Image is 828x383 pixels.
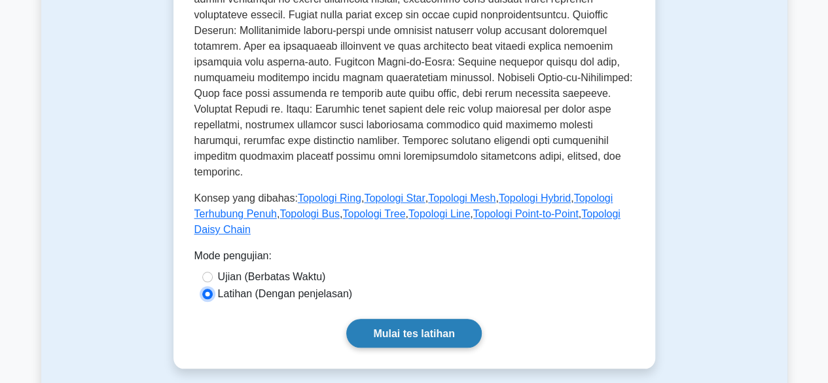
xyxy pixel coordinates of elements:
[279,208,340,219] a: Topologi Bus
[218,288,352,299] font: Latihan (Dengan penjelasan)
[405,208,408,219] font: ,
[470,208,473,219] font: ,
[425,192,428,204] font: ,
[346,319,481,347] a: Mulai tes latihan
[364,192,425,204] a: Topologi Star
[473,208,579,219] a: Topologi Point-to-Point
[277,208,279,219] font: ,
[428,192,495,204] a: Topologi Mesh
[373,328,454,339] font: Mulai tes latihan
[218,271,326,282] font: Ujian (Berbatas Waktu)
[194,192,298,204] font: Konsep yang dibahas:
[571,192,573,204] font: ,
[298,192,361,204] a: Topologi Ring
[342,208,405,219] a: Topologi Tree
[579,208,581,219] font: ,
[495,192,498,204] font: ,
[340,208,342,219] font: ,
[499,192,571,204] a: Topologi Hybrid
[361,192,364,204] font: ,
[408,208,470,219] a: Topologi Line
[194,250,272,261] font: Mode pengujian:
